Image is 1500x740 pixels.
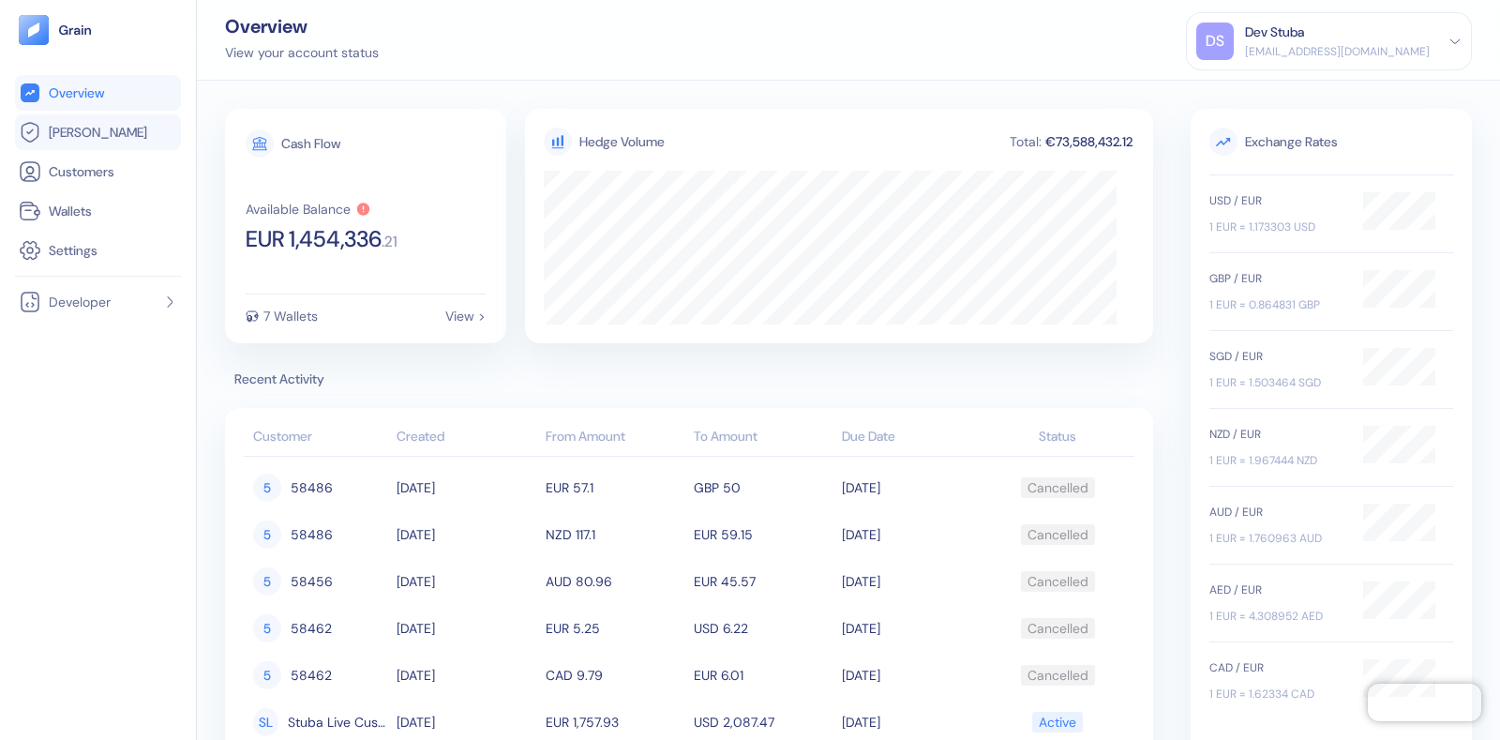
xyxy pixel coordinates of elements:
span: Exchange Rates [1209,128,1453,156]
div: Overview [225,17,379,36]
img: logo [58,23,93,37]
div: 5 [253,661,281,689]
div: Total: [1008,135,1043,148]
div: SL [253,708,278,736]
div: 5 [253,521,281,549]
a: Settings [19,239,177,262]
div: 1 EUR = 1.503464 SGD [1209,374,1344,391]
div: DS [1196,23,1234,60]
div: 7 Wallets [263,310,318,323]
button: Available Balance [246,202,371,217]
td: [DATE] [392,464,540,511]
div: €73,588,432.12 [1043,135,1134,148]
span: Settings [49,241,97,260]
div: 1 EUR = 1.62334 CAD [1209,686,1344,702]
th: Customer [244,419,392,457]
div: AED / EUR [1209,581,1344,598]
span: Wallets [49,202,92,220]
td: [DATE] [392,558,540,605]
span: . 21 [382,234,397,249]
div: CAD / EUR [1209,659,1344,676]
td: [DATE] [392,605,540,652]
div: 1 EUR = 1.760963 AUD [1209,530,1344,547]
td: [DATE] [837,511,985,558]
td: [DATE] [837,652,985,699]
div: 1 EUR = 4.308952 AED [1209,608,1344,625]
div: SGD / EUR [1209,348,1344,365]
div: Cancelled [1027,519,1088,551]
th: Due Date [837,419,985,457]
a: Wallets [19,200,177,222]
span: [PERSON_NAME] [49,123,147,142]
div: Cancelled [1027,612,1088,644]
div: View > [445,310,486,323]
td: NZD 117.1 [541,511,689,558]
div: NZD / EUR [1209,426,1344,443]
div: USD / EUR [1209,192,1344,209]
td: USD 6.22 [689,605,837,652]
div: Dev Stuba [1245,23,1304,42]
div: Status [991,427,1125,446]
iframe: Chatra live chat [1368,684,1481,721]
td: [DATE] [837,558,985,605]
div: 5 [253,567,281,596]
td: [DATE] [392,652,540,699]
div: [EMAIL_ADDRESS][DOMAIN_NAME] [1245,43,1430,60]
div: Cancelled [1027,472,1088,504]
td: EUR 5.25 [541,605,689,652]
td: EUR 45.57 [689,558,837,605]
span: Stuba Live Customer [288,706,387,738]
td: CAD 9.79 [541,652,689,699]
th: Created [392,419,540,457]
div: Cancelled [1027,659,1088,691]
div: Available Balance [246,203,351,216]
td: [DATE] [392,511,540,558]
div: 1 EUR = 0.864831 GBP [1209,296,1344,313]
span: Overview [49,83,104,102]
img: logo-tablet-V2.svg [19,15,49,45]
span: Recent Activity [225,370,1153,389]
th: From Amount [541,419,689,457]
div: GBP / EUR [1209,270,1344,287]
span: 58456 [291,566,333,597]
td: [DATE] [837,605,985,652]
span: 58486 [291,472,333,504]
span: 58462 [291,659,332,691]
div: 5 [253,474,281,502]
td: AUD 80.96 [541,558,689,605]
span: 58486 [291,519,333,551]
div: 5 [253,614,281,642]
div: Cash Flow [281,137,340,150]
span: Developer [49,293,111,311]
th: To Amount [689,419,837,457]
td: EUR 57.1 [541,464,689,511]
span: EUR 1,454,336 [246,228,382,250]
a: Overview [19,82,177,104]
a: [PERSON_NAME] [19,121,177,143]
div: Cancelled [1027,566,1088,597]
div: AUD / EUR [1209,504,1344,521]
div: 1 EUR = 1.967444 NZD [1209,452,1344,469]
td: EUR 59.15 [689,511,837,558]
a: Customers [19,160,177,183]
div: Hedge Volume [579,132,665,152]
span: 58462 [291,612,332,644]
td: [DATE] [837,464,985,511]
div: View your account status [225,43,379,63]
td: EUR 6.01 [689,652,837,699]
div: 1 EUR = 1.173303 USD [1209,219,1344,235]
div: Active [1039,706,1076,738]
td: GBP 50 [689,464,837,511]
span: Customers [49,162,114,181]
